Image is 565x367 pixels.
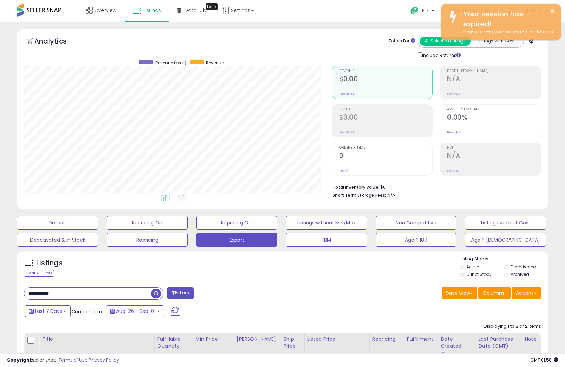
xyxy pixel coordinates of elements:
span: 2025-09-17 01:58 GMT [530,357,558,363]
div: Include Returns [413,51,469,59]
button: Filters [167,287,194,299]
h2: $0.00 [339,75,433,84]
span: ROI [447,146,541,150]
div: [PERSON_NAME] [237,335,278,343]
div: Your session has expired! [458,9,556,29]
button: FBM [286,233,367,247]
button: Age > [DEMOGRAPHIC_DATA] [465,233,546,247]
a: Terms of Use [59,357,88,363]
h5: Listings [36,258,63,268]
button: Listings With Cost [470,37,521,46]
span: Avg. Buybox Share [447,108,541,111]
span: Overview [94,7,116,14]
button: Deactivated & In Stock [17,233,98,247]
button: Save View [442,287,477,299]
button: Listings without Cost [465,216,546,230]
small: Prev: $0.00 [339,130,355,134]
span: Listings [143,7,161,14]
span: Help [420,8,430,14]
h2: 0 [339,152,433,161]
p: Listing States: [460,256,548,262]
label: Deactivated [511,264,536,270]
div: Fulfillment [407,335,435,343]
a: Privacy Policy [89,357,119,363]
span: Revenue (prev) [155,60,186,66]
small: Prev: N/A [447,169,460,173]
span: DataHub [185,7,206,14]
div: Totals For [389,38,415,45]
i: Get Help [410,6,419,15]
button: Listings without Min/Max [286,216,367,230]
span: Last 7 Days [35,308,62,315]
div: Clear All Filters [24,270,54,277]
b: Total Inventory Value: [333,184,379,190]
button: Default [17,216,98,230]
small: Prev: N/A [447,92,460,96]
div: Please refresh your page and log back in [458,29,556,35]
span: N/A [387,192,395,198]
b: Short Term Storage Fees: [333,192,386,198]
button: Repricing Off [196,216,277,230]
div: Min Price [196,335,231,343]
button: Aug-26 - Sep-01 [106,305,164,317]
small: Prev: $0.00 [339,92,355,96]
span: Columns [483,290,504,296]
span: Revenue [339,69,433,73]
a: Help [405,1,441,22]
li: $0 [333,183,536,191]
h5: Analytics [34,36,80,48]
small: Prev: 0 [339,169,349,173]
button: All Selected Listings [420,37,471,46]
h2: 0.00% [447,113,541,123]
h2: $0.00 [339,113,433,123]
label: Archived [511,271,529,277]
span: Aug-26 - Sep-01 [116,308,156,315]
div: Tooltip anchor [206,3,218,10]
div: Last Purchase Date (GMT) [479,335,519,350]
h2: N/A [447,75,541,84]
span: Profit [PERSON_NAME] [447,69,541,73]
span: Compared to: [72,308,103,315]
div: Ship Price [283,335,302,350]
button: Actions [512,287,541,299]
button: Repricing On [107,216,187,230]
span: Profit [339,108,433,111]
strong: Copyright [7,357,32,363]
div: Displaying 1 to 2 of 2 items [484,323,541,330]
h2: N/A [447,152,541,161]
div: Note [525,335,538,343]
label: Active [466,264,479,270]
button: Last 7 Days [25,305,71,317]
button: Repricing [107,233,187,247]
label: Out of Stock [466,271,491,277]
span: Revenue [206,60,224,66]
div: Listed Price [307,335,367,343]
div: Fulfillable Quantity [157,335,190,350]
button: Age > 180 [376,233,456,247]
div: seller snap | | [7,357,119,364]
button: Columns [478,287,511,299]
div: Repricing [372,335,401,343]
div: Date Created [441,335,472,350]
button: Export [196,233,277,247]
span: Ordered Items [339,146,433,150]
small: Prev: N/A [447,130,460,134]
button: × [550,7,555,15]
div: Title [42,335,151,343]
button: Non Competitive [376,216,456,230]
